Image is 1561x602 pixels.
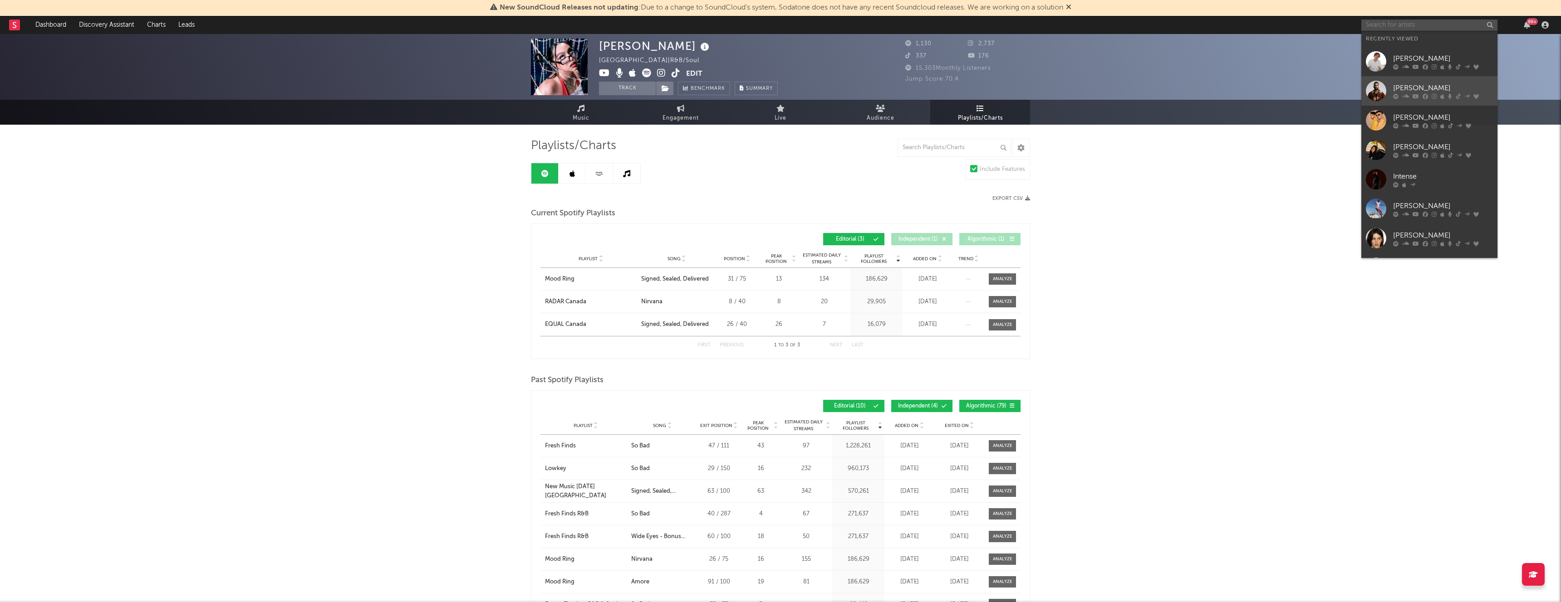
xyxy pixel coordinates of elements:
[968,53,989,59] span: 176
[545,482,627,500] a: New Music [DATE] [GEOGRAPHIC_DATA]
[545,275,637,284] a: Mood Ring
[691,83,725,94] span: Benchmark
[937,442,982,451] div: [DATE]
[937,578,982,587] div: [DATE]
[73,16,141,34] a: Discovery Assistant
[762,275,796,284] div: 13
[545,532,627,541] a: Fresh Finds R&B
[29,16,73,34] a: Dashboard
[834,578,882,587] div: 186,629
[913,256,937,262] span: Added On
[834,487,882,496] div: 570,261
[762,253,790,264] span: Peak Position
[782,578,830,587] div: 81
[744,464,778,473] div: 16
[1361,135,1497,165] a: [PERSON_NAME]
[631,510,650,519] div: So Bad
[965,237,1007,242] span: Algorithmic ( 1 )
[834,532,882,541] div: 271,637
[545,510,627,519] a: Fresh Finds R&B
[834,510,882,519] div: 271,637
[762,297,796,306] div: 8
[891,400,952,412] button: Independent(4)
[887,510,932,519] div: [DATE]
[887,532,932,541] div: [DATE]
[782,464,830,473] div: 232
[631,578,649,587] div: Amore
[834,555,882,564] div: 186,629
[172,16,201,34] a: Leads
[631,555,653,564] div: Nirvana
[905,275,950,284] div: [DATE]
[897,403,939,409] span: Independent ( 4 )
[697,343,711,348] button: First
[698,578,739,587] div: 91 / 100
[631,555,694,564] a: Nirvana
[867,113,894,124] span: Audience
[992,196,1030,201] button: Export CSV
[1527,18,1538,25] div: 99 +
[937,487,982,496] div: [DATE]
[744,420,772,431] span: Peak Position
[778,343,784,347] span: to
[545,442,627,451] a: Fresh Finds
[698,464,739,473] div: 29 / 150
[958,256,973,262] span: Trend
[545,578,574,587] div: Mood Ring
[545,532,589,541] div: Fresh Finds R&B
[782,555,830,564] div: 155
[545,464,566,473] div: Lowkey
[746,86,773,91] span: Summary
[545,297,586,306] div: RADAR Canada
[1393,200,1493,211] div: [PERSON_NAME]
[830,100,930,125] a: Audience
[762,340,812,351] div: 1 3 3
[717,320,757,329] div: 26 / 40
[887,442,932,451] div: [DATE]
[698,442,739,451] div: 47 / 111
[545,320,637,329] a: EQUAL Canada
[744,442,778,451] div: 43
[744,578,778,587] div: 19
[782,510,830,519] div: 67
[945,423,969,428] span: Exited On
[897,237,939,242] span: Independent ( 1 )
[717,297,757,306] div: 8 / 40
[744,532,778,541] div: 18
[937,464,982,473] div: [DATE]
[1361,223,1497,253] a: [PERSON_NAME]
[1361,76,1497,106] a: [PERSON_NAME]
[631,100,731,125] a: Engagement
[782,442,830,451] div: 97
[531,141,616,151] span: Playlists/Charts
[823,400,884,412] button: Editorial(10)
[574,423,593,428] span: Playlist
[641,297,663,306] div: Nirvana
[599,55,710,66] div: [GEOGRAPHIC_DATA] | R&B/Soul
[631,487,694,496] a: Signed, Sealed, Delivered
[500,4,638,11] span: New SoundCloud Releases not updating
[1393,112,1493,123] div: [PERSON_NAME]
[663,113,699,124] span: Engagement
[599,39,712,53] div: [PERSON_NAME]
[631,464,694,473] a: So Bad
[834,420,877,431] span: Playlist Followers
[678,82,730,95] a: Benchmark
[853,297,900,306] div: 29,905
[531,208,615,219] span: Current Spotify Playlists
[800,297,848,306] div: 20
[887,464,932,473] div: [DATE]
[905,41,932,47] span: 1,130
[905,297,950,306] div: [DATE]
[800,252,843,266] span: Estimated Daily Streams
[631,578,694,587] a: Amore
[762,320,796,329] div: 26
[895,423,918,428] span: Added On
[653,423,666,428] span: Song
[937,510,982,519] div: [DATE]
[599,82,656,95] button: Track
[668,256,681,262] span: Song
[744,555,778,564] div: 16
